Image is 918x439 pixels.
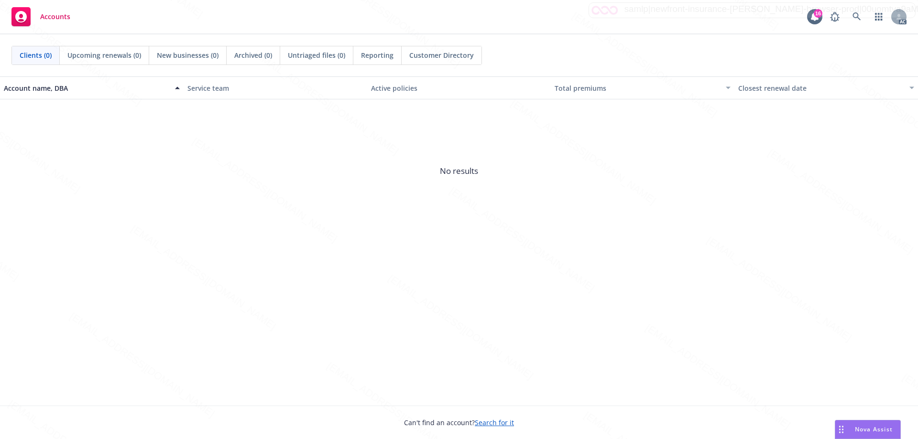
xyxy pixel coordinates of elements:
span: Reporting [361,50,393,60]
a: Search [847,7,866,26]
a: Switch app [869,7,888,26]
span: Customer Directory [409,50,474,60]
span: Clients (0) [20,50,52,60]
button: Total premiums [551,76,734,99]
div: Account name, DBA [4,83,169,93]
div: Active policies [371,83,547,93]
div: Total premiums [555,83,720,93]
div: Service team [187,83,363,93]
span: Archived (0) [234,50,272,60]
button: Active policies [367,76,551,99]
button: Nova Assist [835,420,901,439]
span: Upcoming renewals (0) [67,50,141,60]
button: Service team [184,76,367,99]
span: Accounts [40,13,70,21]
div: Closest renewal date [738,83,904,93]
span: Can't find an account? [404,418,514,428]
a: Accounts [8,3,74,30]
button: Closest renewal date [734,76,918,99]
div: Drag to move [835,420,847,439]
div: 16 [814,9,822,18]
span: Untriaged files (0) [288,50,345,60]
span: Nova Assist [855,425,893,433]
a: Search for it [475,418,514,427]
a: Report a Bug [825,7,844,26]
span: New businesses (0) [157,50,219,60]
